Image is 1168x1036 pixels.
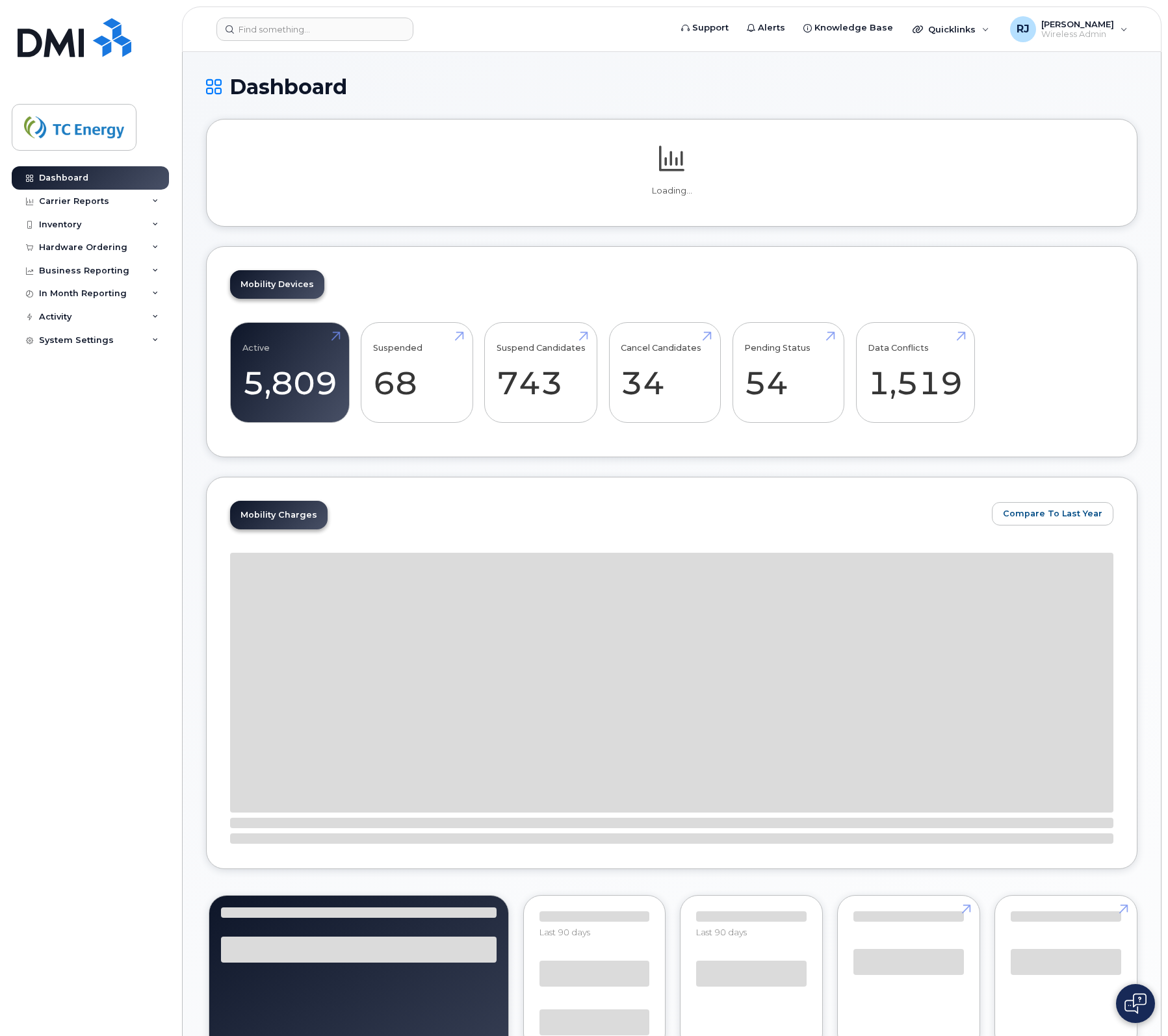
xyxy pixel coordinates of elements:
img: Open chat [1124,993,1147,1014]
a: Suspended 68 [373,330,461,416]
span: Compare To Last Year [1003,507,1102,520]
a: Active 5,809 [242,330,337,416]
a: Cancel Candidates 34 [621,330,708,416]
p: Loading... [230,185,1113,197]
a: Suspend Candidates 743 [497,330,586,416]
h1: Dashboard [206,75,1137,98]
span: Last 90 days [696,927,747,937]
a: Data Conflicts 1,519 [868,330,963,416]
a: Mobility Charges [230,501,328,529]
a: Mobility Devices [230,270,324,299]
button: Compare To Last Year [992,502,1113,525]
span: Last 90 days [539,927,590,937]
a: Pending Status 54 [744,330,832,416]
